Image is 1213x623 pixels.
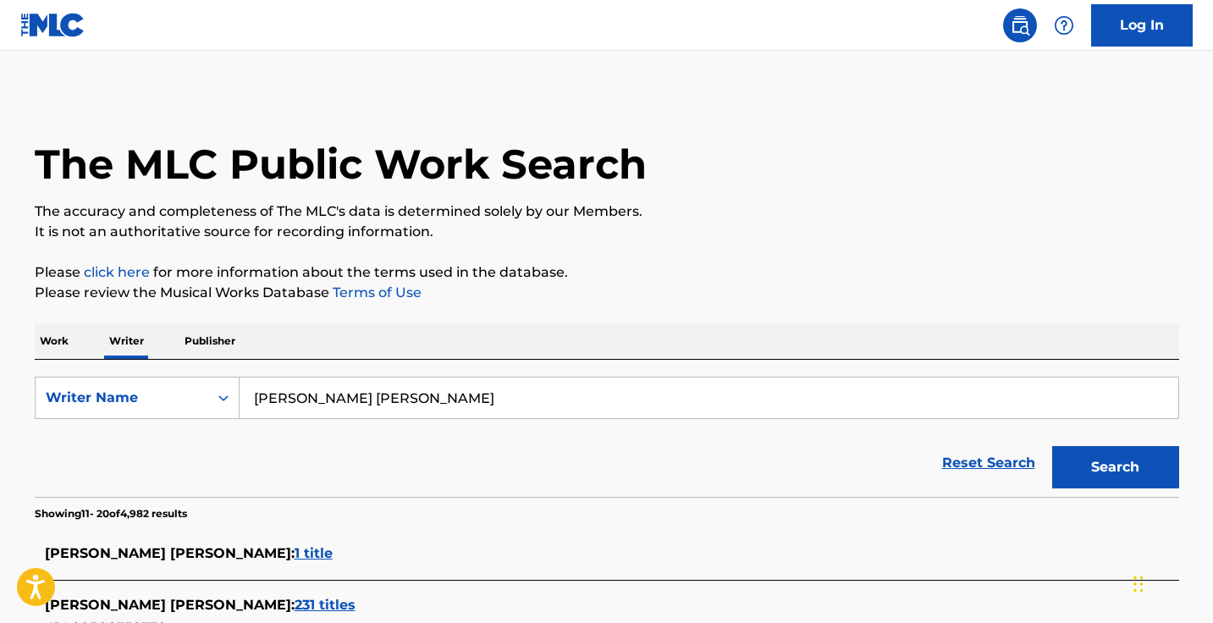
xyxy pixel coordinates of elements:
[35,506,187,521] p: Showing 11 - 20 of 4,982 results
[35,222,1179,242] p: It is not an authoritative source for recording information.
[84,264,150,280] a: click here
[1003,8,1037,42] a: Public Search
[45,545,295,561] span: [PERSON_NAME] [PERSON_NAME] :
[1128,542,1213,623] iframe: Chat Widget
[46,388,198,408] div: Writer Name
[1047,8,1081,42] div: Help
[295,597,356,613] span: 231 titles
[104,323,149,359] p: Writer
[35,323,74,359] p: Work
[1133,559,1144,609] div: Drag
[329,284,422,300] a: Terms of Use
[45,597,295,613] span: [PERSON_NAME] [PERSON_NAME] :
[1091,4,1193,47] a: Log In
[35,201,1179,222] p: The accuracy and completeness of The MLC's data is determined solely by our Members.
[1010,15,1030,36] img: search
[179,323,240,359] p: Publisher
[35,283,1179,303] p: Please review the Musical Works Database
[1052,446,1179,488] button: Search
[35,377,1179,497] form: Search Form
[934,444,1044,482] a: Reset Search
[295,545,333,561] span: 1 title
[35,139,647,190] h1: The MLC Public Work Search
[1054,15,1074,36] img: help
[35,262,1179,283] p: Please for more information about the terms used in the database.
[20,13,85,37] img: MLC Logo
